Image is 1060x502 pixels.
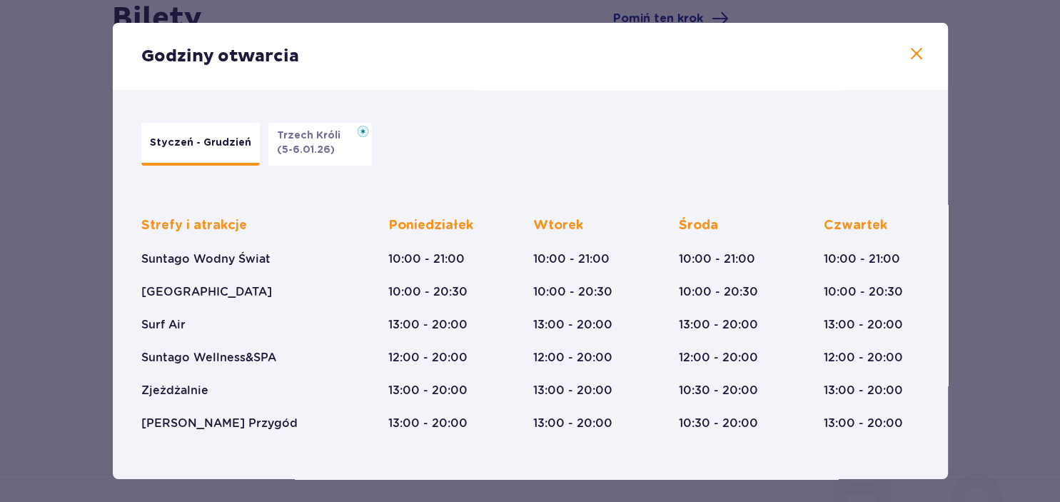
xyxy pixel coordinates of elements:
[141,317,186,333] p: Surf Air
[533,251,610,267] p: 10:00 - 21:00
[141,123,260,166] button: Styczeń - Grudzień
[388,350,468,366] p: 12:00 - 20:00
[824,217,887,234] p: Czwartek
[277,129,349,143] p: Trzech Króli
[824,317,903,333] p: 13:00 - 20:00
[679,251,755,267] p: 10:00 - 21:00
[824,416,903,431] p: 13:00 - 20:00
[150,136,251,150] p: Styczeń - Grudzień
[388,284,468,300] p: 10:00 - 20:30
[679,416,758,431] p: 10:30 - 20:00
[679,350,758,366] p: 12:00 - 20:00
[533,217,583,234] p: Wtorek
[679,317,758,333] p: 13:00 - 20:00
[824,251,900,267] p: 10:00 - 21:00
[679,217,718,234] p: Środa
[533,284,612,300] p: 10:00 - 20:30
[533,416,612,431] p: 13:00 - 20:00
[824,350,903,366] p: 12:00 - 20:00
[388,416,468,431] p: 13:00 - 20:00
[141,284,272,300] p: [GEOGRAPHIC_DATA]
[388,217,473,234] p: Poniedziałek
[533,350,612,366] p: 12:00 - 20:00
[388,317,468,333] p: 13:00 - 20:00
[268,123,372,166] button: Trzech Króli(5-6.01.26)
[388,383,468,398] p: 13:00 - 20:00
[141,217,247,234] p: Strefy i atrakcje
[141,416,298,431] p: [PERSON_NAME] Przygód
[533,383,612,398] p: 13:00 - 20:00
[141,350,276,366] p: Suntago Wellness&SPA
[388,251,465,267] p: 10:00 - 21:00
[277,143,335,157] p: (5-6.01.26)
[533,317,612,333] p: 13:00 - 20:00
[141,46,299,67] p: Godziny otwarcia
[824,383,903,398] p: 13:00 - 20:00
[141,251,271,267] p: Suntago Wodny Świat
[679,284,758,300] p: 10:00 - 20:30
[824,284,903,300] p: 10:00 - 20:30
[679,383,758,398] p: 10:30 - 20:00
[141,383,208,398] p: Zjeżdżalnie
